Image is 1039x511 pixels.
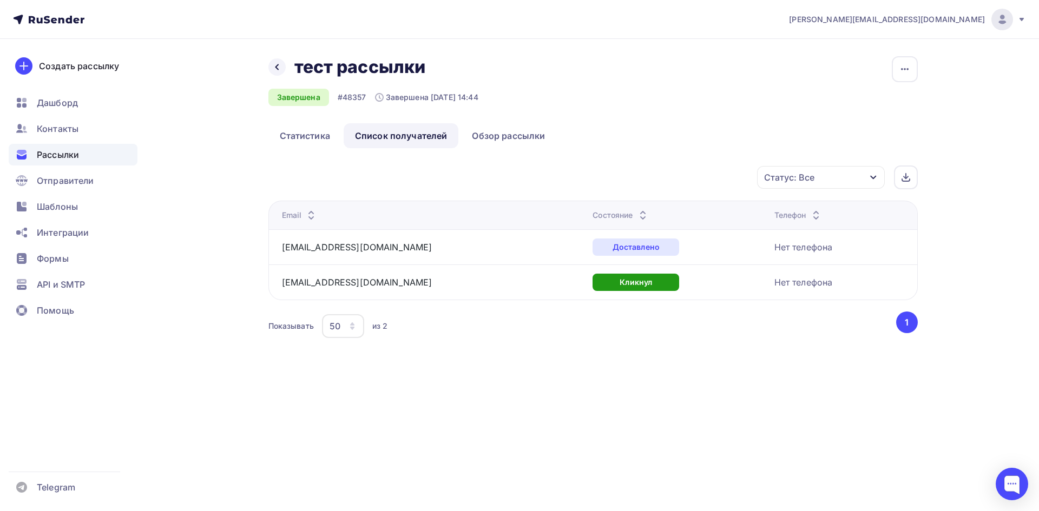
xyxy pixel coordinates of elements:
a: Список получателей [344,123,459,148]
div: Состояние [593,210,649,221]
div: Создать рассылку [39,59,119,72]
span: Дашборд [37,96,78,109]
a: Шаблоны [9,196,137,217]
div: Кликнул [593,274,679,291]
div: Нет телефона [774,276,833,289]
div: Нет телефона [774,241,833,254]
a: [EMAIL_ADDRESS][DOMAIN_NAME] [282,277,432,288]
span: Отправители [37,174,94,187]
span: Telegram [37,481,75,494]
div: из 2 [372,321,388,331]
a: [EMAIL_ADDRESS][DOMAIN_NAME] [282,242,432,253]
a: Формы [9,248,137,269]
a: Отправители [9,170,137,191]
div: 50 [330,320,340,333]
a: Дашборд [9,92,137,114]
span: Формы [37,252,69,265]
div: #48357 [338,92,366,103]
span: API и SMTP [37,278,85,291]
button: Статус: Все [757,165,885,189]
span: Интеграции [37,226,89,239]
button: Go to page 1 [896,311,918,333]
span: Контакты [37,122,78,135]
div: Email [282,210,318,221]
a: Контакты [9,118,137,140]
span: Рассылки [37,148,79,161]
ul: Pagination [894,311,918,333]
a: Статистика [268,123,341,148]
div: Завершена [268,89,329,106]
button: 50 [321,314,365,339]
div: Телефон [774,210,823,221]
a: Обзор рассылки [461,123,556,148]
div: Доставлено [593,238,679,256]
span: [PERSON_NAME][EMAIL_ADDRESS][DOMAIN_NAME] [789,14,985,25]
span: Помощь [37,304,74,317]
div: Статус: Все [764,171,814,184]
h2: тест рассылки [294,56,426,78]
a: Рассылки [9,144,137,165]
a: [PERSON_NAME][EMAIL_ADDRESS][DOMAIN_NAME] [789,9,1026,30]
div: Показывать [268,321,314,331]
div: Завершена [DATE] 14:44 [375,92,478,103]
span: Шаблоны [37,200,78,213]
